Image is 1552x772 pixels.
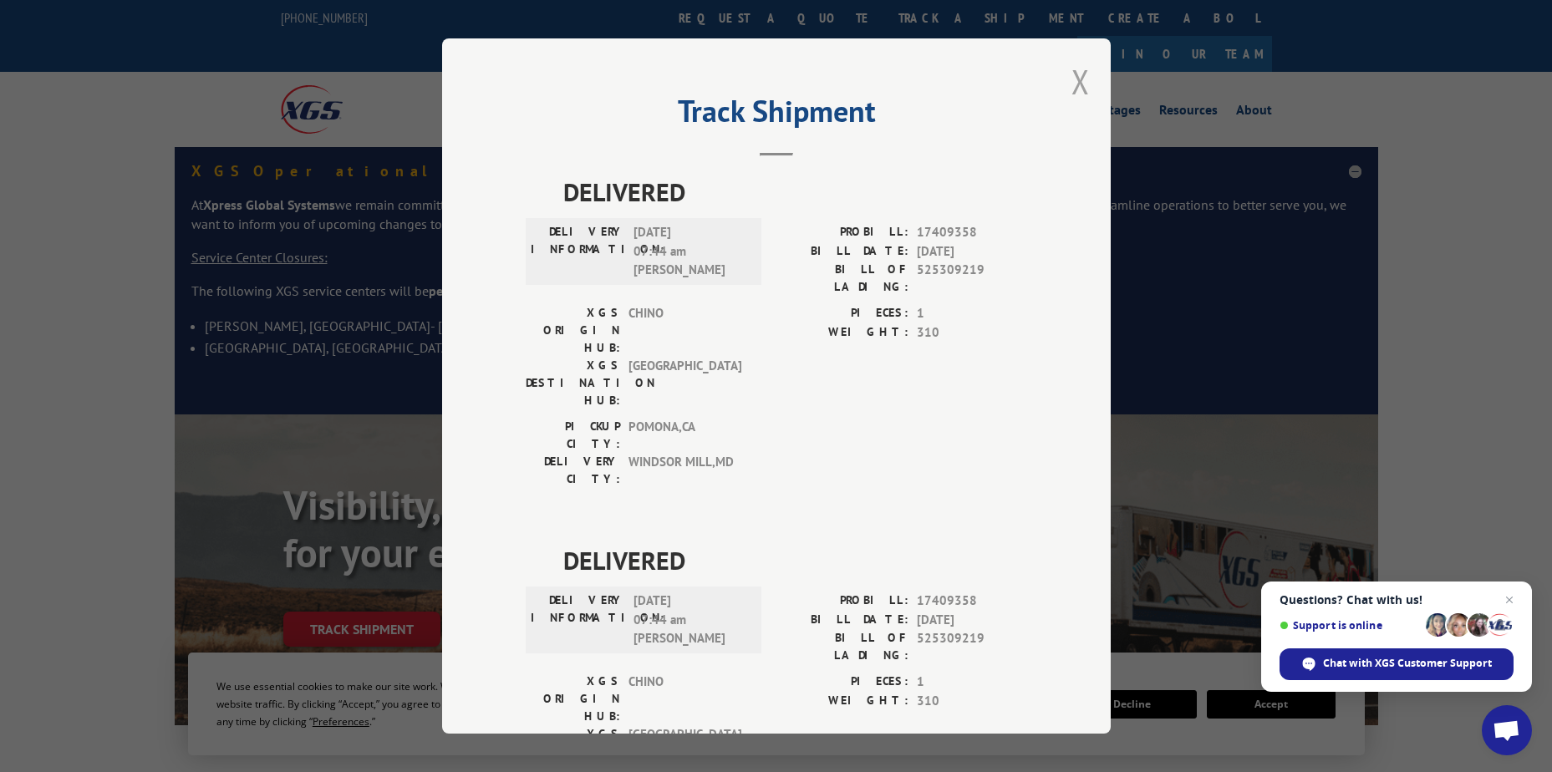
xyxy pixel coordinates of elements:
button: Close modal [1071,59,1090,104]
span: DELIVERED [563,541,1027,579]
span: Chat with XGS Customer Support [1280,648,1514,680]
span: 525309219 [917,261,1027,296]
span: Support is online [1280,619,1420,632]
label: PROBILL: [776,223,908,242]
label: PIECES: [776,304,908,323]
span: [DATE] [917,242,1027,262]
span: 17409358 [917,223,1027,242]
span: Questions? Chat with us! [1280,593,1514,607]
span: WINDSOR MILL , MD [628,453,741,488]
label: XGS ORIGIN HUB: [526,304,620,357]
label: BILL OF LADING: [776,629,908,664]
label: DELIVERY INFORMATION: [531,592,625,648]
span: 1 [917,304,1027,323]
a: Open chat [1482,705,1532,755]
label: DELIVERY CITY: [526,453,620,488]
span: 310 [917,323,1027,343]
span: DELIVERED [563,173,1027,211]
span: [DATE] [917,611,1027,630]
span: 310 [917,692,1027,711]
label: XGS ORIGIN HUB: [526,673,620,725]
span: [DATE] 07:44 am [PERSON_NAME] [634,223,746,280]
label: WEIGHT: [776,692,908,711]
label: BILL OF LADING: [776,261,908,296]
span: CHINO [628,304,741,357]
label: DELIVERY INFORMATION: [531,223,625,280]
span: 525309219 [917,629,1027,664]
span: [GEOGRAPHIC_DATA] [628,357,741,409]
span: CHINO [628,673,741,725]
span: [DATE] 07:44 am [PERSON_NAME] [634,592,746,648]
span: POMONA , CA [628,418,741,453]
label: BILL DATE: [776,242,908,262]
h2: Track Shipment [526,99,1027,131]
label: PROBILL: [776,592,908,611]
label: XGS DESTINATION HUB: [526,357,620,409]
label: PIECES: [776,673,908,692]
span: Chat with XGS Customer Support [1323,656,1492,671]
span: 17409358 [917,592,1027,611]
label: WEIGHT: [776,323,908,343]
label: PICKUP CITY: [526,418,620,453]
span: 1 [917,673,1027,692]
label: BILL DATE: [776,611,908,630]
